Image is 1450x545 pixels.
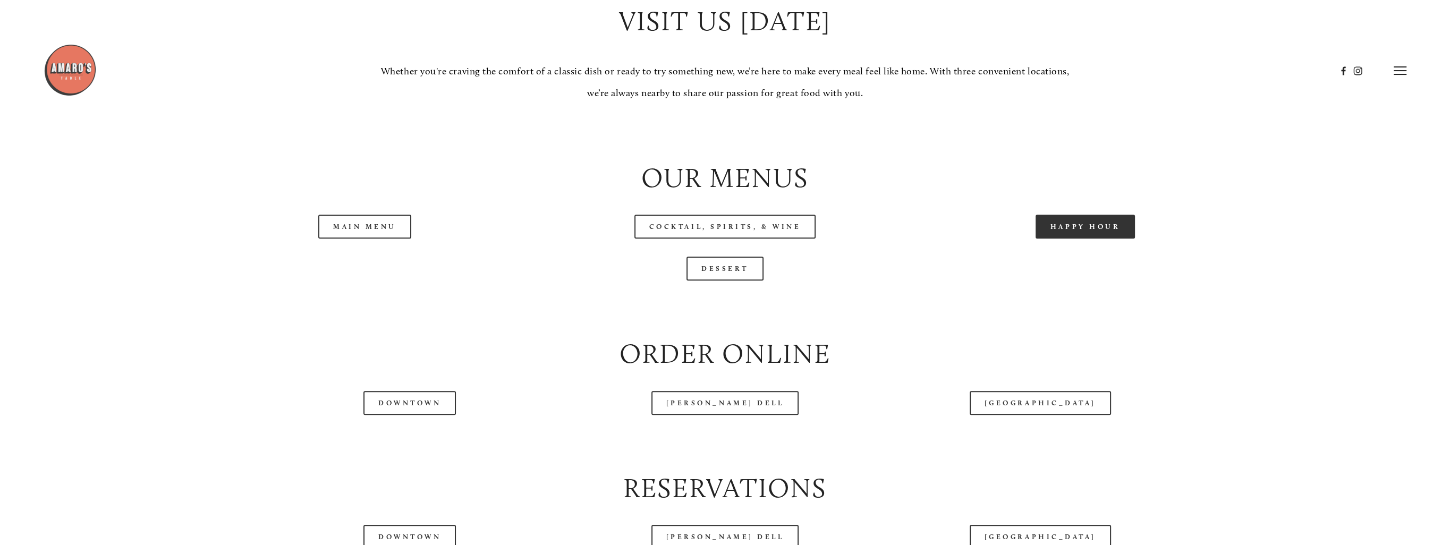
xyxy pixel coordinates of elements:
[686,257,764,280] a: Dessert
[44,44,97,97] img: Amaro's Table
[363,391,456,415] a: Downtown
[318,215,411,239] a: Main Menu
[194,159,1257,197] h2: Our Menus
[194,335,1257,372] h2: Order Online
[634,215,816,239] a: Cocktail, Spirits, & Wine
[970,391,1111,415] a: [GEOGRAPHIC_DATA]
[651,391,799,415] a: [PERSON_NAME] Dell
[1036,215,1135,239] a: Happy Hour
[194,469,1257,507] h2: Reservations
